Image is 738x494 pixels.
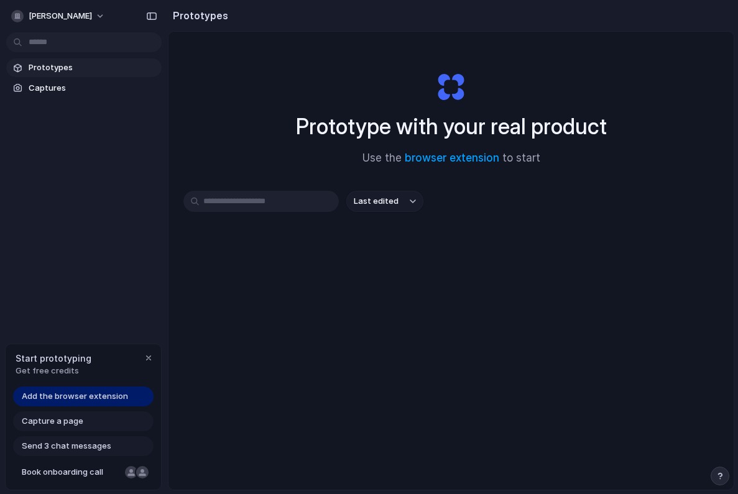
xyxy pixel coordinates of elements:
a: Prototypes [6,58,162,77]
span: Prototypes [29,62,157,74]
a: browser extension [405,152,499,164]
span: Captures [29,82,157,94]
h2: Prototypes [168,8,228,23]
button: [PERSON_NAME] [6,6,111,26]
span: Capture a page [22,415,83,428]
a: Add the browser extension [13,387,154,406]
span: Get free credits [16,365,91,377]
span: Book onboarding call [22,466,120,478]
span: [PERSON_NAME] [29,10,92,22]
div: Nicole Kubica [124,465,139,480]
h1: Prototype with your real product [296,110,607,143]
span: Add the browser extension [22,390,128,403]
span: Send 3 chat messages [22,440,111,452]
span: Start prototyping [16,352,91,365]
div: Christian Iacullo [135,465,150,480]
button: Last edited [346,191,423,212]
span: Last edited [354,195,399,208]
a: Book onboarding call [13,462,154,482]
a: Captures [6,79,162,98]
span: Use the to start [362,150,540,167]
